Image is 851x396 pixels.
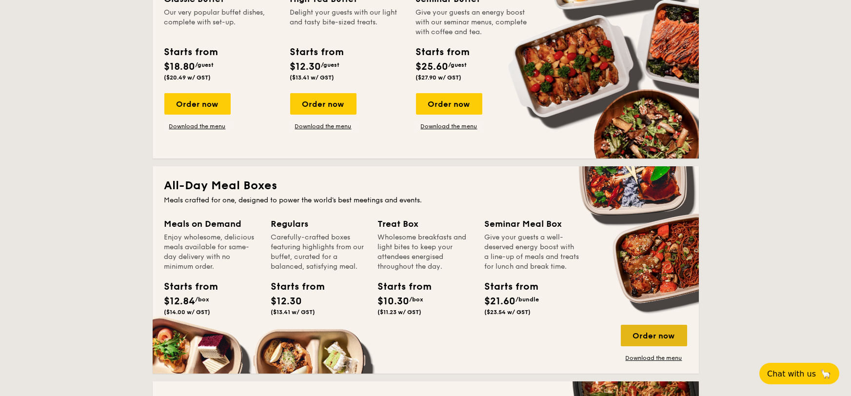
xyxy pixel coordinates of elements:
span: Chat with us [767,369,816,378]
a: Download the menu [621,354,687,362]
div: Order now [290,93,356,115]
div: Meals on Demand [164,217,259,231]
div: Give your guests a well-deserved energy boost with a line-up of meals and treats for lunch and br... [485,233,580,272]
span: ($27.90 w/ GST) [416,74,462,81]
div: Starts from [271,279,315,294]
div: Starts from [416,45,469,59]
div: Regulars [271,217,366,231]
span: $21.60 [485,296,516,307]
span: /bundle [516,296,539,303]
span: ($13.41 w/ GST) [271,309,316,316]
span: ($14.00 w/ GST) [164,309,211,316]
div: Starts from [485,279,529,294]
div: Treat Box [378,217,473,231]
span: 🦙 [820,368,831,379]
div: Meals crafted for one, designed to power the world's best meetings and events. [164,196,687,205]
div: Starts from [164,279,208,294]
span: /box [196,296,210,303]
div: Delight your guests with our light and tasty bite-sized treats. [290,8,404,37]
div: Seminar Meal Box [485,217,580,231]
span: /guest [321,61,340,68]
div: Starts from [164,45,218,59]
span: ($13.41 w/ GST) [290,74,335,81]
span: $18.80 [164,61,196,73]
div: Enjoy wholesome, delicious meals available for same-day delivery with no minimum order. [164,233,259,272]
div: Order now [621,325,687,346]
span: $25.60 [416,61,449,73]
a: Download the menu [290,122,356,130]
span: /guest [449,61,467,68]
a: Download the menu [164,122,231,130]
div: Give your guests an energy boost with our seminar menus, complete with coffee and tea. [416,8,530,37]
button: Chat with us🦙 [759,363,839,384]
span: $12.30 [271,296,302,307]
span: /guest [196,61,214,68]
div: Order now [416,93,482,115]
span: ($20.49 w/ GST) [164,74,211,81]
div: Wholesome breakfasts and light bites to keep your attendees energised throughout the day. [378,233,473,272]
span: ($23.54 w/ GST) [485,309,531,316]
span: $10.30 [378,296,410,307]
a: Download the menu [416,122,482,130]
div: Order now [164,93,231,115]
div: Our very popular buffet dishes, complete with set-up. [164,8,278,37]
div: Starts from [290,45,343,59]
span: ($11.23 w/ GST) [378,309,422,316]
span: $12.84 [164,296,196,307]
div: Starts from [378,279,422,294]
h2: All-Day Meal Boxes [164,178,687,194]
span: $12.30 [290,61,321,73]
span: /box [410,296,424,303]
div: Carefully-crafted boxes featuring highlights from our buffet, curated for a balanced, satisfying ... [271,233,366,272]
